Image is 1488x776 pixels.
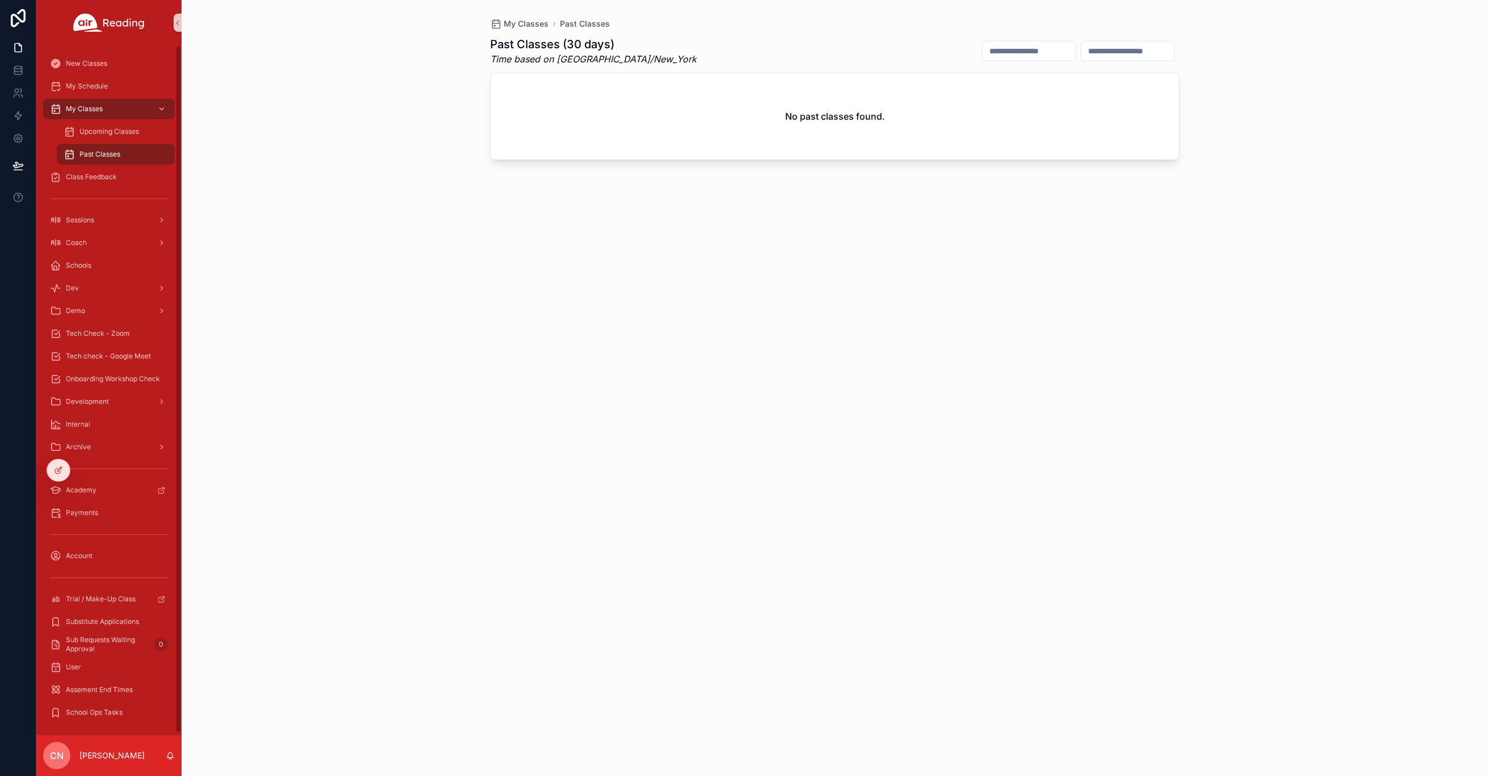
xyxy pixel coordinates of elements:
[785,109,885,123] h2: No past classes found.
[79,150,120,159] span: Past Classes
[66,685,133,694] span: Assement End Times
[66,486,96,495] span: Academy
[66,59,107,68] span: New Classes
[66,708,123,717] span: School Ops Tasks
[66,284,79,293] span: Dev
[66,397,109,406] span: Development
[73,14,145,32] img: App logo
[43,702,175,723] a: School Ops Tasks
[66,306,85,315] span: Demo
[66,172,117,182] span: Class Feedback
[43,53,175,74] a: New Classes
[66,594,136,604] span: Trial / Make-Up Class
[43,480,175,500] a: Academy
[490,18,549,29] a: My Classes
[66,352,151,361] span: Tech check - Google Meet
[43,680,175,700] a: Assement End Times
[36,45,182,735] div: scrollable content
[43,611,175,632] a: Substitute Applications
[79,750,145,761] p: [PERSON_NAME]
[43,278,175,298] a: Dev
[43,323,175,344] a: Tech Check - Zoom
[43,76,175,96] a: My Schedule
[57,121,175,142] a: Upcoming Classes
[66,551,92,560] span: Account
[66,216,94,225] span: Sessions
[57,144,175,165] a: Past Classes
[43,99,175,119] a: My Classes
[43,167,175,187] a: Class Feedback
[66,663,81,672] span: User
[66,329,130,338] span: Tech Check - Zoom
[66,508,98,517] span: Payments
[43,546,175,566] a: Account
[43,210,175,230] a: Sessions
[43,233,175,253] a: Coach
[66,104,103,113] span: My Classes
[43,255,175,276] a: Schools
[43,346,175,366] a: Tech check - Google Meet
[50,749,64,762] span: CN
[43,503,175,523] a: Payments
[43,657,175,677] a: User
[66,617,139,626] span: Substitute Applications
[79,127,139,136] span: Upcoming Classes
[43,437,175,457] a: Archive
[66,420,90,429] span: Internal
[66,261,91,270] span: Schools
[43,414,175,435] a: Internal
[43,391,175,412] a: Development
[66,442,91,452] span: Archive
[154,638,168,651] div: 0
[43,301,175,321] a: Demo
[66,82,108,91] span: My Schedule
[490,52,697,66] em: Time based on [GEOGRAPHIC_DATA]/New_York
[43,369,175,389] a: Onboarding Workshop Check
[66,635,150,653] span: Sub Requests Waiting Approval
[43,634,175,655] a: Sub Requests Waiting Approval0
[560,18,610,29] a: Past Classes
[490,36,697,52] h1: Past Classes (30 days)
[66,238,87,247] span: Coach
[43,589,175,609] a: Trial / Make-Up Class
[66,374,160,383] span: Onboarding Workshop Check
[504,18,549,29] span: My Classes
